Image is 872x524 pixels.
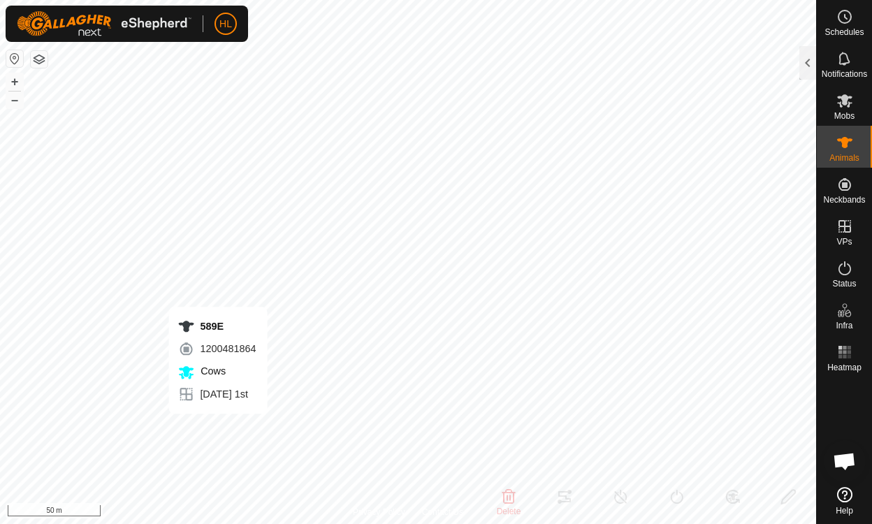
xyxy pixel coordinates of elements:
a: Help [817,481,872,521]
a: Contact Us [422,506,463,518]
span: Schedules [824,28,864,36]
span: Infra [836,321,852,330]
img: Gallagher Logo [17,11,191,36]
span: VPs [836,238,852,246]
button: – [6,92,23,108]
div: 589E [177,318,256,335]
span: Heatmap [827,363,862,372]
div: [DATE] 1st [177,386,256,403]
span: Mobs [834,112,855,120]
button: Map Layers [31,51,48,68]
span: Neckbands [823,196,865,204]
button: Reset Map [6,50,23,67]
div: 1200481864 [177,340,256,357]
button: + [6,73,23,90]
span: Help [836,507,853,515]
a: Privacy Policy [353,506,405,518]
span: Notifications [822,70,867,78]
span: Animals [829,154,859,162]
span: HL [219,17,232,31]
span: Status [832,279,856,288]
div: Open chat [824,440,866,482]
span: Cows [197,365,226,377]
